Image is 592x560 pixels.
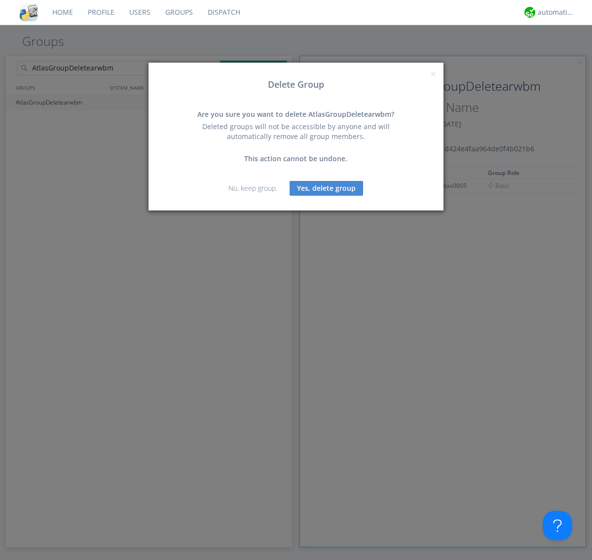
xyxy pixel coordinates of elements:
[430,67,436,81] span: ×
[190,154,402,164] div: This action cannot be undone.
[190,122,402,141] div: Deleted groups will not be accessible by anyone and will automatically remove all group members.
[228,183,277,193] a: No, keep group.
[190,109,402,119] div: Are you sure you want to delete AtlasGroupDeletearwbm?
[156,80,436,90] h3: Delete Group
[538,7,575,17] div: automation+atlas
[524,7,535,18] img: d2d01cd9b4174d08988066c6d424eccd
[20,3,37,21] img: cddb5a64eb264b2086981ab96f4c1ba7
[290,181,363,196] button: Yes, delete group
